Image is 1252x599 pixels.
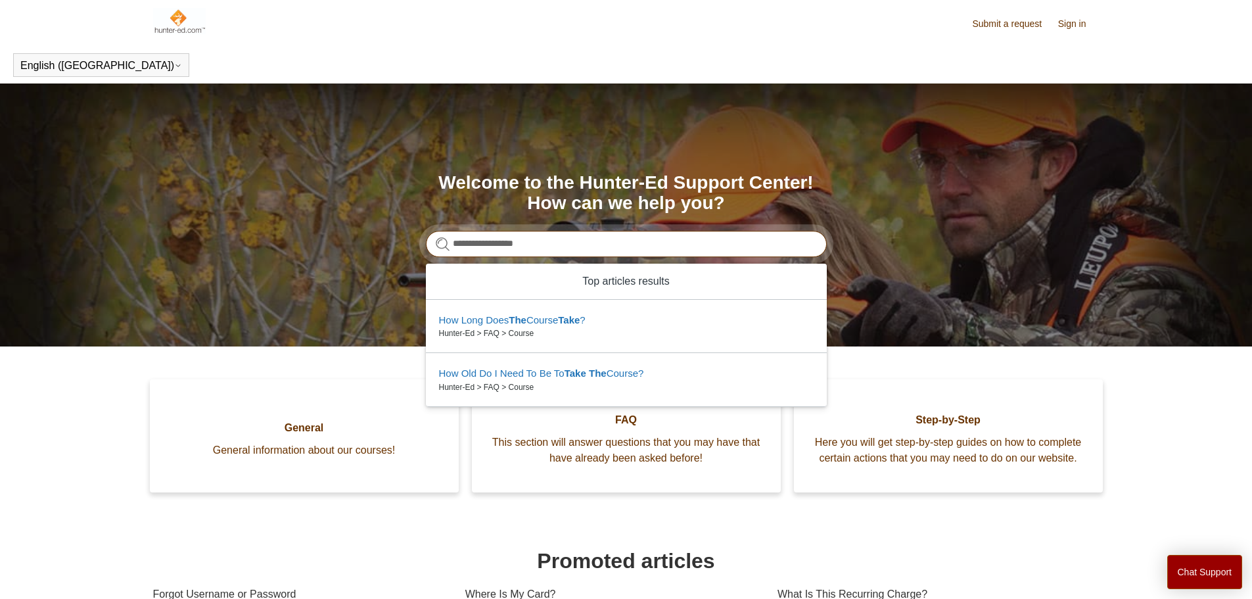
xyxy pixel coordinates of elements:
zd-autocomplete-header: Top articles results [426,264,827,300]
em: The [509,314,526,325]
span: Here you will get step-by-step guides on how to complete certain actions that you may need to do ... [814,435,1083,466]
input: Search [426,231,827,257]
a: Sign in [1058,17,1100,31]
span: General [170,420,439,436]
zd-autocomplete-title-multibrand: Suggested result 2 How Old Do I Need To Be To Take The Course? [439,368,644,381]
span: FAQ [492,412,761,428]
a: General General information about our courses! [150,379,459,492]
h1: Welcome to the Hunter-Ed Support Center! How can we help you? [426,173,827,214]
em: Take [565,368,586,379]
span: Step-by-Step [814,412,1083,428]
a: Step-by-Step Here you will get step-by-step guides on how to complete certain actions that you ma... [794,379,1103,492]
h1: Promoted articles [153,545,1100,577]
img: Hunter-Ed Help Center home page [153,8,206,34]
zd-autocomplete-breadcrumbs-multibrand: Hunter-Ed > FAQ > Course [439,327,814,339]
span: This section will answer questions that you may have that have already been asked before! [492,435,761,466]
button: English ([GEOGRAPHIC_DATA]) [20,60,182,72]
em: The [589,368,607,379]
zd-autocomplete-title-multibrand: Suggested result 1 How Long Does The Course Take? [439,314,586,328]
span: General information about our courses! [170,443,439,458]
a: Submit a request [972,17,1055,31]
zd-autocomplete-breadcrumbs-multibrand: Hunter-Ed > FAQ > Course [439,381,814,393]
em: Take [558,314,580,325]
a: FAQ This section will answer questions that you may have that have already been asked before! [472,379,781,492]
button: Chat Support [1167,555,1243,589]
